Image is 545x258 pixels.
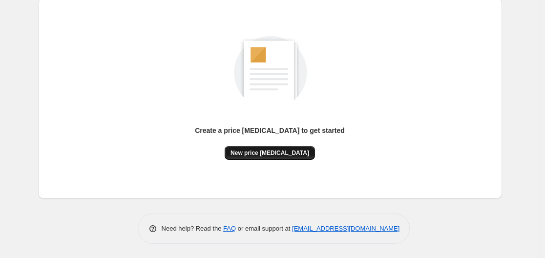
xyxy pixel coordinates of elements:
[223,225,236,232] a: FAQ
[236,225,292,232] span: or email support at
[292,225,399,232] a: [EMAIL_ADDRESS][DOMAIN_NAME]
[162,225,224,232] span: Need help? Read the
[231,149,309,157] span: New price [MEDICAL_DATA]
[195,126,345,135] p: Create a price [MEDICAL_DATA] to get started
[225,146,315,160] button: New price [MEDICAL_DATA]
